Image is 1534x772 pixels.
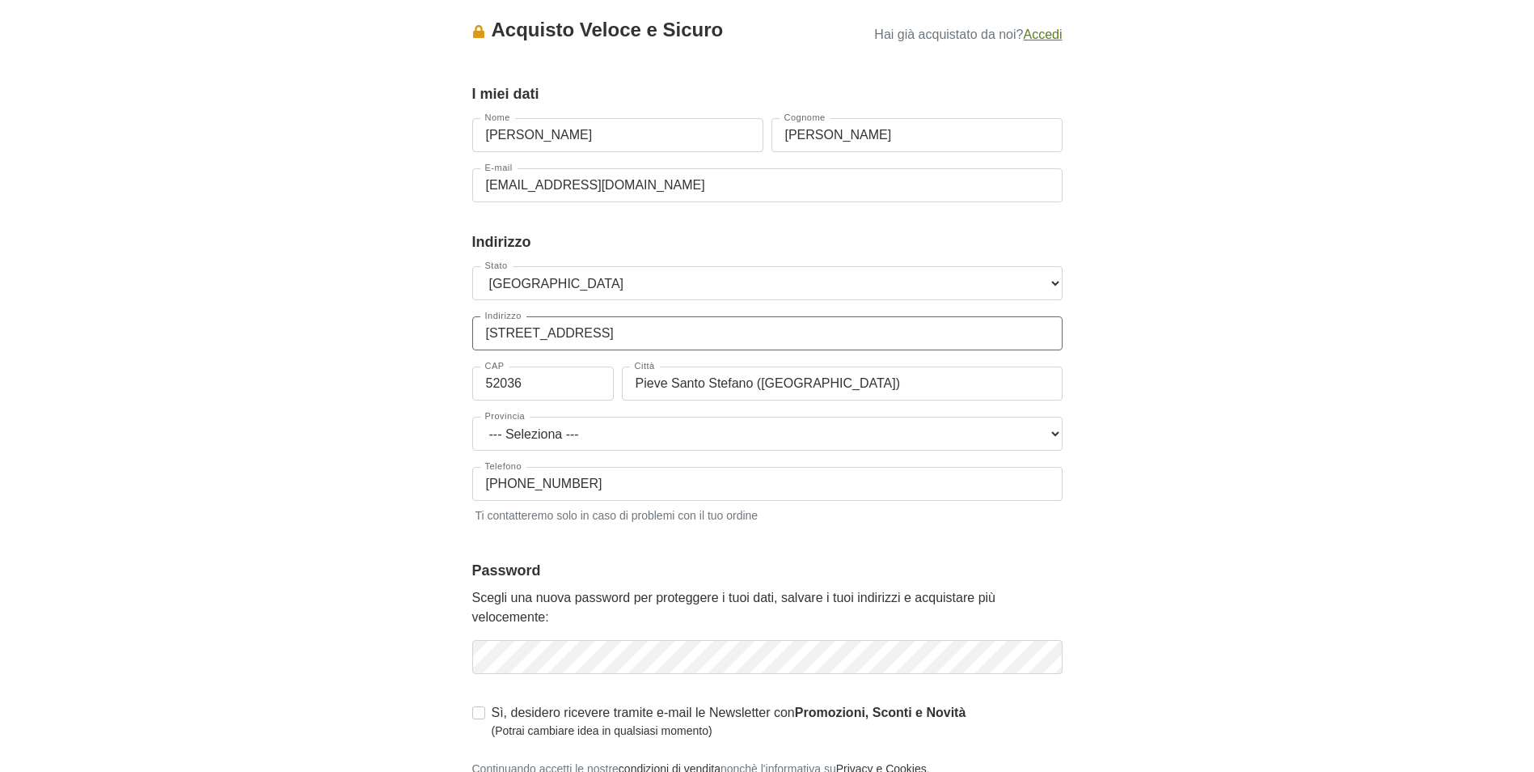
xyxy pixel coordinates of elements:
[472,367,614,401] input: CAP
[480,362,509,371] label: CAP
[472,316,1063,350] input: Indirizzo
[472,504,1063,524] small: Ti contatteremo solo in caso di problemi con il tuo ordine
[480,113,515,122] label: Nome
[480,312,526,320] label: Indirizzo
[472,560,1063,582] legend: Password
[472,231,1063,253] legend: Indirizzo
[771,118,1063,152] input: Cognome
[480,163,518,172] label: E-mail
[845,22,1062,45] p: Hai già acquistato da noi?
[795,706,966,719] strong: Promozioni, Sconti e Novità
[480,462,527,471] label: Telefono
[492,703,966,740] label: Sì, desidero ricevere tramite e-mail le Newsletter con
[1023,28,1062,41] a: Accedi
[480,412,530,421] label: Provincia
[780,113,830,122] label: Cognome
[630,362,660,371] label: Città
[472,168,1063,202] input: E-mail
[472,118,763,152] input: Nome
[480,261,513,270] label: Stato
[492,723,966,740] small: (Potrai cambiare idea in qualsiasi momento)
[472,83,1063,105] legend: I miei dati
[622,367,1063,401] input: Città
[472,467,1063,501] input: Telefono
[472,588,1063,627] p: Scegli una nuova password per proteggere i tuoi dati, salvare i tuoi indirizzi e acquistare più v...
[472,15,846,45] div: Acquisto Veloce e Sicuro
